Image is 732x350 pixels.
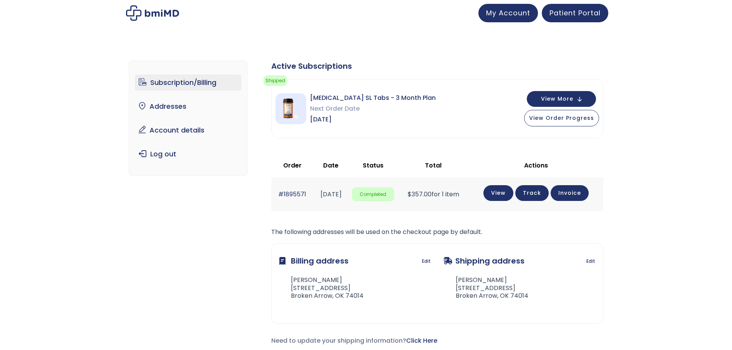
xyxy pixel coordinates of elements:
h3: Billing address [279,251,349,270]
span: My Account [486,8,530,18]
span: Actions [524,161,548,170]
p: The following addresses will be used on the checkout page by default. [271,227,603,237]
span: Date [323,161,339,170]
td: for 1 item [398,177,469,211]
address: [PERSON_NAME] [STREET_ADDRESS] Broken Arrow, OK 74014 [443,276,528,300]
a: Subscription/Billing [135,75,241,91]
h3: Shipping address [443,251,525,270]
span: Patient Portal [549,8,601,18]
a: #1895571 [278,190,306,199]
span: Completed [352,187,394,202]
a: View [483,185,513,201]
nav: Account pages [129,61,247,176]
span: Total [425,161,442,170]
a: Account details [135,122,241,138]
span: [DATE] [310,114,436,125]
a: Addresses [135,98,241,114]
span: Next Order Date [310,103,436,114]
span: Need to update your shipping information? [271,336,437,345]
address: [PERSON_NAME] [STREET_ADDRESS] Broken Arrow, OK 74014 [279,276,364,300]
span: Order [283,161,302,170]
a: Invoice [551,185,589,201]
button: View More [527,91,596,107]
span: Shipped [264,75,287,86]
img: My account [126,5,179,21]
a: Track [515,185,549,201]
span: $ [408,190,412,199]
time: [DATE] [320,190,342,199]
span: View Order Progress [529,114,594,122]
a: Patient Portal [542,4,608,22]
span: 357.00 [408,190,432,199]
a: Click Here [406,336,437,345]
span: Status [363,161,383,170]
div: Active Subscriptions [271,61,603,71]
span: View More [541,96,573,101]
a: My Account [478,4,538,22]
span: [MEDICAL_DATA] SL Tabs - 3 Month Plan [310,93,436,103]
a: Edit [422,256,431,267]
button: View Order Progress [524,110,599,126]
a: Edit [586,256,595,267]
a: Log out [135,146,241,162]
